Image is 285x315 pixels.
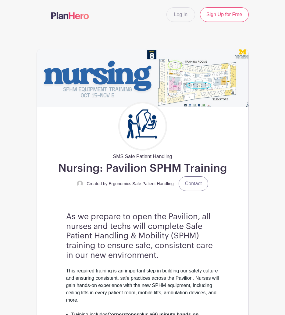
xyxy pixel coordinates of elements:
[166,7,195,22] a: Log In
[77,181,83,187] img: default-ce2991bfa6775e67f084385cd625a349d9dcbb7a52a09fb2fda1e96e2d18dcdb.png
[120,103,166,149] img: Untitled%20design.png
[58,161,227,175] h1: Nursing: Pavilion SPHM Training
[37,49,248,107] img: event_banner_9715.png
[66,212,219,260] h3: As we prepare to open the Pavilion, all nurses and techs will complete Safe Patient Handling & Mo...
[113,151,172,160] span: SMS Safe Patient Handling
[51,12,89,19] img: logo-507f7623f17ff9eddc593b1ce0a138ce2505c220e1c5a4e2b4648c50719b7d32.svg
[66,267,219,311] div: This required training is an important step in building our safety culture and ensuring consisten...
[200,7,248,22] a: Sign Up for Free
[87,181,174,186] small: Created by Ergonomics Safe Patient Handling
[179,176,208,191] a: Contact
